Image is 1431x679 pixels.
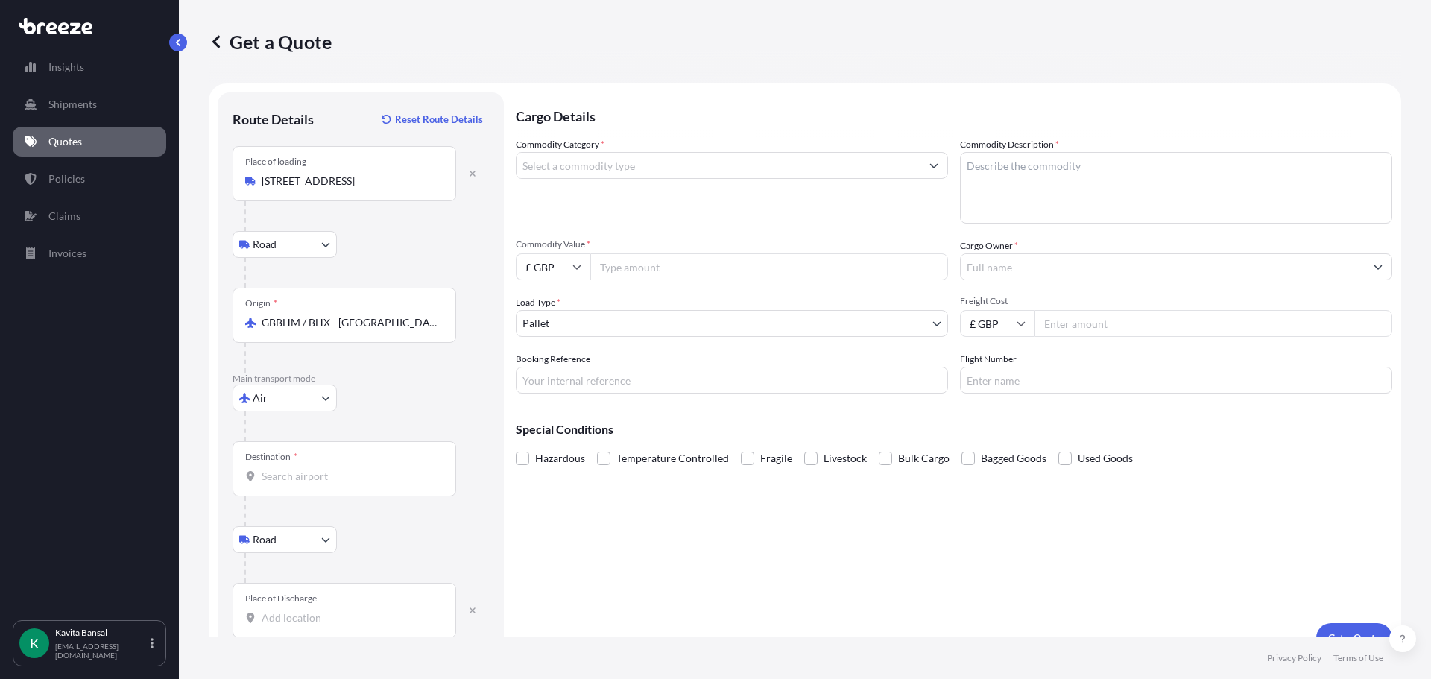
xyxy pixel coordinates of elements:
span: K [30,636,39,651]
a: Policies [13,164,166,194]
p: Reset Route Details [395,112,483,127]
span: Hazardous [535,447,585,470]
p: Shipments [48,97,97,112]
button: Select transport [233,231,337,258]
p: Policies [48,171,85,186]
div: Origin [245,297,277,309]
input: Enter name [960,367,1392,394]
button: Select transport [233,385,337,411]
button: Pallet [516,310,948,337]
span: Load Type [516,295,560,310]
button: Show suggestions [920,152,947,179]
span: Temperature Controlled [616,447,729,470]
span: Bulk Cargo [898,447,950,470]
p: Route Details [233,110,314,128]
label: Booking Reference [516,352,590,367]
span: Fragile [760,447,792,470]
span: Bagged Goods [981,447,1046,470]
input: Origin [262,315,437,330]
button: Show suggestions [1365,253,1391,280]
button: Get a Quote [1316,623,1392,653]
span: Commodity Value [516,239,948,250]
div: Place of Discharge [245,593,317,604]
p: Special Conditions [516,423,1392,435]
a: Terms of Use [1333,652,1383,664]
input: Select a commodity type [517,152,920,179]
label: Flight Number [960,352,1017,367]
a: Quotes [13,127,166,157]
input: Your internal reference [516,367,948,394]
span: Pallet [522,316,549,331]
span: Air [253,391,268,405]
p: Main transport mode [233,373,489,385]
input: Place of loading [262,174,437,189]
p: Quotes [48,134,82,149]
p: [EMAIL_ADDRESS][DOMAIN_NAME] [55,642,148,660]
span: Freight Cost [960,295,1392,307]
a: Shipments [13,89,166,119]
label: Cargo Owner [960,239,1018,253]
button: Select transport [233,526,337,553]
input: Destination [262,469,437,484]
p: Get a Quote [209,30,332,54]
div: Destination [245,451,297,463]
p: Get a Quote [1328,631,1380,645]
a: Insights [13,52,166,82]
p: Claims [48,209,80,224]
input: Place of Discharge [262,610,437,625]
span: Livestock [824,447,867,470]
button: Reset Route Details [374,107,489,131]
a: Claims [13,201,166,231]
input: Enter amount [1034,310,1392,337]
input: Full name [961,253,1365,280]
p: Insights [48,60,84,75]
span: Road [253,237,277,252]
a: Privacy Policy [1267,652,1321,664]
span: Road [253,532,277,547]
input: Type amount [590,253,948,280]
span: Used Goods [1078,447,1133,470]
p: Cargo Details [516,92,1392,137]
label: Commodity Description [960,137,1059,152]
div: Place of loading [245,156,306,168]
p: Invoices [48,246,86,261]
a: Invoices [13,239,166,268]
p: Kavita Bansal [55,627,148,639]
label: Commodity Category [516,137,604,152]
